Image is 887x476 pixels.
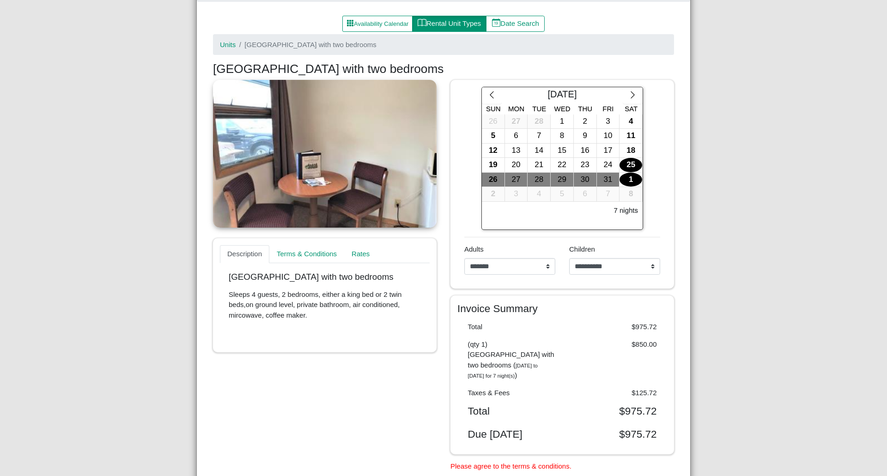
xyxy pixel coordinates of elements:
button: 6 [574,187,597,202]
button: 12 [482,144,505,158]
div: 8 [620,187,642,201]
div: 14 [528,144,550,158]
span: Fri [602,105,614,113]
div: 7 [528,129,550,143]
button: 6 [505,129,528,144]
button: 13 [505,144,528,158]
div: 19 [482,158,504,172]
a: Terms & Conditions [269,245,344,264]
div: 6 [505,129,528,143]
span: Mon [508,105,524,113]
button: 7 [597,187,620,202]
button: 8 [551,129,574,144]
div: 28 [528,173,550,187]
svg: book [418,18,426,27]
button: 18 [620,144,643,158]
span: Sat [625,105,638,113]
button: 19 [482,158,505,173]
div: 20 [505,158,528,172]
button: 9 [574,129,597,144]
p: Sleeps 4 guests, 2 bedrooms, either a king bed or 2 twin beds,on ground level, private bathroom, ... [229,289,421,321]
button: grid3x3 gap fillAvailability Calendar [342,16,413,32]
button: 27 [505,173,528,187]
button: 5 [551,187,574,202]
div: (qty 1) [GEOGRAPHIC_DATA] with two bedrooms ( ) [461,339,563,381]
button: 24 [597,158,620,173]
li: Please agree to the terms & conditions. [450,461,674,472]
svg: chevron left [487,90,496,99]
h3: [GEOGRAPHIC_DATA] with two bedrooms [213,62,674,77]
div: Taxes & Fees [461,388,563,398]
div: Due [DATE] [461,428,563,440]
div: 13 [505,144,528,158]
button: 20 [505,158,528,173]
button: 30 [574,173,597,187]
div: 1 [551,114,573,129]
span: Children [569,245,595,253]
div: $975.72 [562,428,664,440]
div: 30 [574,173,596,187]
span: Tue [532,105,546,113]
div: 17 [597,144,620,158]
div: 12 [482,144,504,158]
span: Thu [578,105,592,113]
div: Total [461,322,563,332]
span: Adults [464,245,484,253]
button: 14 [528,144,551,158]
div: 27 [505,173,528,187]
div: Total [461,405,563,417]
button: 2 [574,114,597,129]
button: 29 [551,173,574,187]
button: 8 [620,187,643,202]
button: 21 [528,158,551,173]
div: 10 [597,129,620,143]
div: 7 [597,187,620,201]
div: 22 [551,158,573,172]
div: $975.72 [562,405,664,417]
div: 31 [597,173,620,187]
div: [DATE] [502,87,623,104]
button: 23 [574,158,597,173]
svg: calendar date [492,18,501,27]
div: 15 [551,144,573,158]
button: 1 [551,114,574,129]
button: 4 [620,114,643,129]
div: $975.72 [562,322,664,332]
button: 27 [505,114,528,129]
button: 2 [482,187,505,202]
div: 3 [597,114,620,129]
div: 18 [620,144,642,158]
button: 4 [528,187,551,202]
div: 5 [482,129,504,143]
button: 28 [528,114,551,129]
h4: Invoice Summary [457,302,667,315]
div: 21 [528,158,550,172]
button: calendar dateDate Search [486,16,545,32]
span: [GEOGRAPHIC_DATA] with two bedrooms [244,41,376,48]
button: 7 [528,129,551,144]
div: 6 [574,187,596,201]
button: 5 [482,129,505,144]
span: Wed [554,105,571,113]
button: 17 [597,144,620,158]
div: 3 [505,187,528,201]
button: 28 [528,173,551,187]
button: 22 [551,158,574,173]
button: 26 [482,114,505,129]
button: 1 [620,173,643,187]
div: 16 [574,144,596,158]
div: 11 [620,129,642,143]
button: chevron right [623,87,643,104]
button: 10 [597,129,620,144]
button: 25 [620,158,643,173]
div: $850.00 [562,339,664,381]
div: 24 [597,158,620,172]
svg: grid3x3 gap fill [346,19,354,27]
button: 11 [620,129,643,144]
button: 15 [551,144,574,158]
div: 4 [620,114,642,129]
div: 26 [482,173,504,187]
h6: 7 nights [614,206,638,215]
